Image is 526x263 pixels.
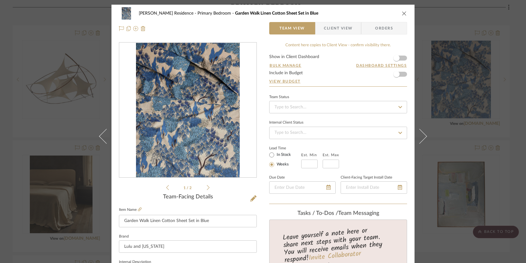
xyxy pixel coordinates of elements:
[356,63,407,68] button: Dashboard Settings
[119,43,256,178] div: 0
[341,181,407,194] input: Enter Install Date
[269,96,289,99] div: Team Status
[269,127,407,139] input: Type to Search…
[323,153,339,157] label: Est. Max
[119,215,257,227] input: Enter Item Name
[275,162,289,167] label: Weeks
[269,79,407,84] a: View Budget
[139,11,197,16] span: [PERSON_NAME] Residence
[269,42,407,48] div: Content here copies to Client View - confirm visibility there.
[119,240,257,253] input: Enter Brand
[269,101,407,113] input: Type to Search…
[235,11,318,16] span: Garden Walk Linen Cotton Sheet Set in Blue
[269,63,302,68] button: Bulk Manage
[269,210,407,217] div: team Messaging
[141,26,146,31] img: Remove from project
[187,186,189,190] span: /
[269,121,303,124] div: Internal Client Status
[275,152,291,158] label: In Stock
[189,186,193,190] span: 2
[197,11,235,16] span: Primary Bedroom
[324,22,352,34] span: Client View
[341,176,392,179] label: Client-Facing Target Install Date
[279,22,305,34] span: Team View
[269,176,285,179] label: Due Date
[297,211,338,216] span: Tasks / To-Dos /
[269,151,301,168] mat-radio-group: Select item type
[401,11,407,16] button: close
[136,43,240,178] img: 70bc4961-6a38-4953-ba35-32b69df65e83_436x436.jpg
[119,7,134,20] img: 70bc4961-6a38-4953-ba35-32b69df65e83_48x40.jpg
[119,235,129,238] label: Brand
[269,181,336,194] input: Enter Due Date
[119,194,257,201] div: Team-Facing Details
[301,153,317,157] label: Est. Min
[269,145,301,151] label: Lead Time
[119,207,142,212] label: Item Name
[368,22,400,34] span: Orders
[184,186,187,190] span: 1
